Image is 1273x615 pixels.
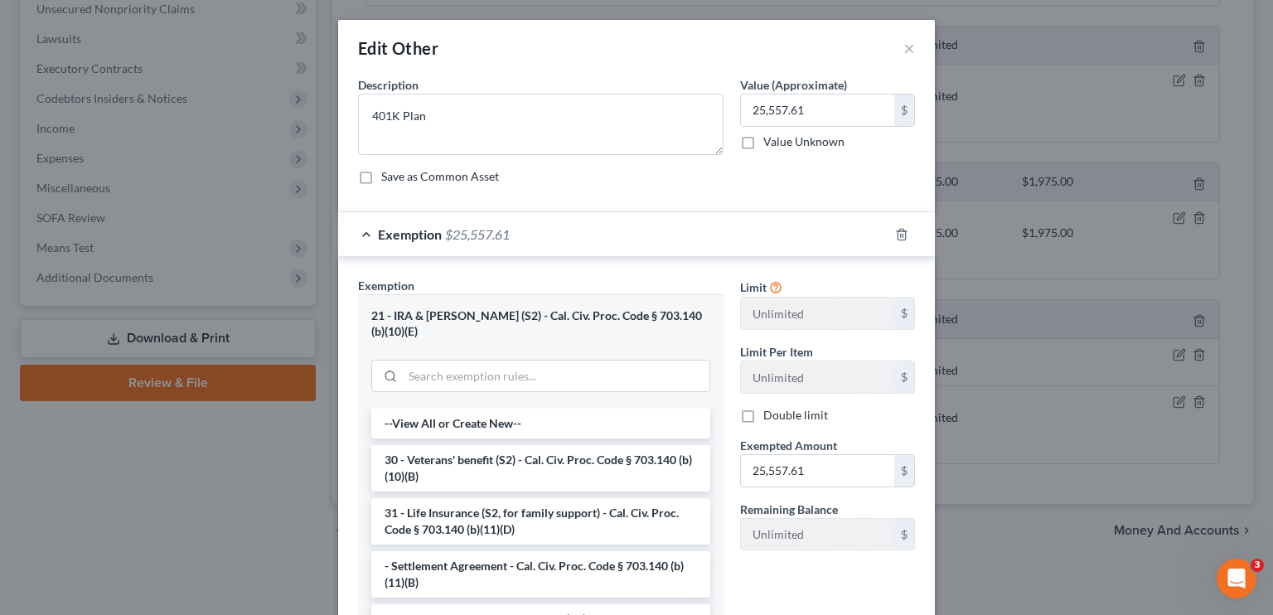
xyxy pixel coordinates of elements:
[741,361,894,393] input: --
[903,38,915,58] button: ×
[894,519,914,550] div: $
[740,438,837,453] span: Exempted Amount
[371,551,710,598] li: - Settlement Agreement - Cal. Civ. Proc. Code § 703.140 (b)(11)(B)
[763,407,828,424] label: Double limit
[358,36,438,60] div: Edit Other
[894,298,914,329] div: $
[740,76,847,94] label: Value (Approximate)
[371,445,710,492] li: 30 - Veterans' benefit (S2) - Cal. Civ. Proc. Code § 703.140 (b)(10)(B)
[894,94,914,126] div: $
[381,168,499,185] label: Save as Common Asset
[358,278,414,293] span: Exemption
[740,343,813,361] label: Limit Per Item
[741,519,894,550] input: --
[371,498,710,545] li: 31 - Life Insurance (S2, for family support) - Cal. Civ. Proc. Code § 703.140 (b)(11)(D)
[403,361,709,392] input: Search exemption rules...
[371,308,710,339] div: 21 - IRA & [PERSON_NAME] (S2) - Cal. Civ. Proc. Code § 703.140 (b)(10)(E)
[741,455,894,487] input: 0.00
[378,226,442,242] span: Exemption
[741,94,894,126] input: 0.00
[371,409,710,438] li: --View All or Create New--
[445,226,510,242] span: $25,557.61
[740,501,838,518] label: Remaining Balance
[894,455,914,487] div: $
[358,78,419,92] span: Description
[894,361,914,393] div: $
[1217,559,1256,598] iframe: Intercom live chat
[1251,559,1264,572] span: 3
[763,133,845,150] label: Value Unknown
[740,280,767,294] span: Limit
[741,298,894,329] input: --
